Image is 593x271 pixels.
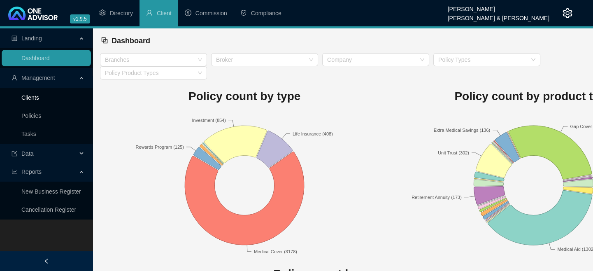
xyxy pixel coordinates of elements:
span: Directory [110,10,133,16]
text: Investment (854) [192,117,226,122]
span: Management [21,75,55,81]
text: Life Insurance (408) [293,131,333,136]
span: user [146,9,153,16]
div: [PERSON_NAME] [448,2,549,11]
text: Medical Cover (3178) [254,249,297,254]
span: line-chart [12,169,17,175]
span: Dashboard [112,37,150,45]
span: user [12,75,17,81]
span: block [101,37,108,44]
span: dollar [185,9,191,16]
div: [PERSON_NAME] & [PERSON_NAME] [448,11,549,20]
span: Client [157,10,172,16]
span: safety [240,9,247,16]
span: Reports [21,168,42,175]
a: Dashboard [21,55,50,61]
span: Commission [195,10,227,16]
span: v1.9.5 [70,14,90,23]
img: 2df55531c6924b55f21c4cf5d4484680-logo-light.svg [8,7,58,20]
a: Clients [21,94,39,101]
span: setting [563,8,572,18]
text: Rewards Program (125) [135,144,184,149]
a: Policies [21,112,41,119]
text: Extra Medical Savings (136) [434,127,491,132]
a: New Business Register [21,188,81,195]
span: left [44,258,49,264]
a: Cancellation Register [21,206,76,213]
span: Data [21,150,34,157]
span: import [12,151,17,157]
span: Landing [21,35,42,42]
span: Compliance [251,10,281,16]
a: Tasks [21,131,36,137]
h1: Policy count by type [100,87,389,105]
text: Unit Trust (302) [438,150,469,155]
span: profile [12,35,17,41]
span: setting [99,9,106,16]
text: Retirement Annuity (173) [412,194,462,199]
